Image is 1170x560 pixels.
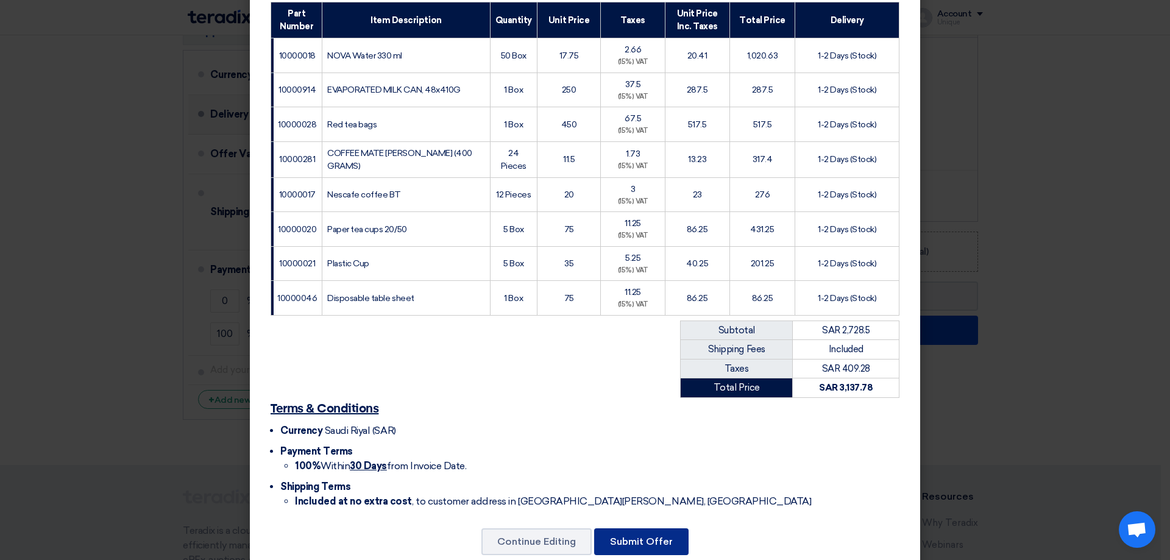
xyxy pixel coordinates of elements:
th: Part Number [271,2,322,38]
td: 10000046 [271,281,322,316]
span: 75 [564,224,574,235]
th: Taxes [601,2,665,38]
span: 75 [564,293,574,303]
span: 1 Box [504,85,523,95]
span: Saudi Riyal (SAR) [325,425,396,436]
span: 250 [562,85,576,95]
span: 5.25 [625,253,640,263]
td: 10000028 [271,107,322,142]
span: 1-2 Days (Stock) [818,258,876,269]
span: Currency [280,425,322,436]
span: 86.25 [752,293,773,303]
span: 1-2 Days (Stock) [818,190,876,200]
span: 67.5 [625,113,641,124]
span: 3 [631,184,636,194]
td: 10000018 [271,38,322,73]
span: 20.41 [687,51,707,61]
span: 201.25 [751,258,774,269]
span: 1-2 Days (Stock) [818,224,876,235]
td: 10000914 [271,73,322,107]
span: 1 Box [504,293,523,303]
span: Included [829,344,863,355]
th: Total Price [729,2,795,38]
th: Delivery [795,2,899,38]
strong: 100% [295,460,321,472]
td: Subtotal [681,321,793,340]
td: 10000021 [271,246,322,281]
span: 50 Box [501,51,526,61]
span: Within from Invoice Date. [295,460,466,472]
span: 1 Box [504,119,523,130]
span: 11.25 [625,218,641,229]
span: 12 Pieces [496,190,531,200]
span: 5 Box [503,258,524,269]
span: 287.5 [752,85,773,95]
span: 517.5 [688,119,707,130]
u: Terms & Conditions [271,403,378,415]
span: 11.25 [625,287,641,297]
span: 24 Pieces [501,148,526,171]
span: 11.5 [563,154,575,165]
span: 86.25 [687,293,708,303]
span: 86.25 [687,224,708,235]
span: 5 Box [503,224,524,235]
span: Payment Terms [280,445,353,457]
div: (15%) VAT [606,92,660,102]
div: (15%) VAT [606,266,660,276]
td: Shipping Fees [681,340,793,360]
div: (15%) VAT [606,197,660,207]
span: 35 [564,258,573,269]
span: 13.23 [688,154,706,165]
span: Disposable table sheet [327,293,414,303]
span: 17.75 [559,51,579,61]
span: Red tea bags [327,119,377,130]
strong: Included at no extra cost [295,495,412,507]
span: 1-2 Days (Stock) [818,293,876,303]
span: Plastic Cup [327,258,369,269]
div: (15%) VAT [606,231,660,241]
span: 1.73 [626,149,640,159]
span: 517.5 [753,119,772,130]
th: Unit Price [537,2,600,38]
div: (15%) VAT [606,300,660,310]
span: 23 [693,190,702,200]
span: 2.66 [625,44,641,55]
button: Continue Editing [481,528,592,555]
span: 1-2 Days (Stock) [818,119,876,130]
th: Quantity [490,2,537,38]
span: 431.25 [750,224,774,235]
span: 37.5 [625,79,641,90]
td: 10000281 [271,141,322,177]
span: 287.5 [687,85,708,95]
th: Unit Price Inc. Taxes [665,2,729,38]
span: 450 [561,119,577,130]
div: Open chat [1119,511,1155,548]
span: 1,020.63 [747,51,778,61]
li: , to customer address in [GEOGRAPHIC_DATA][PERSON_NAME], [GEOGRAPHIC_DATA] [295,494,899,509]
td: Taxes [681,359,793,378]
span: 20 [564,190,574,200]
span: Nescafe coffee BT [327,190,401,200]
button: Submit Offer [594,528,689,555]
span: Paper tea cups 20/50 [327,224,406,235]
span: Shipping Terms [280,481,350,492]
td: 10000020 [271,212,322,247]
span: 276 [755,190,770,200]
div: (15%) VAT [606,126,660,136]
u: 30 Days [350,460,387,472]
span: 317.4 [753,154,773,165]
span: EVAPORATED MILK CAN, 48x410G [327,85,461,95]
div: (15%) VAT [606,161,660,172]
span: 1-2 Days (Stock) [818,51,876,61]
div: (15%) VAT [606,57,660,68]
th: Item Description [322,2,491,38]
td: SAR 2,728.5 [793,321,899,340]
span: COFFEE MATE [PERSON_NAME] (400 GRAMS) [327,148,472,171]
td: 10000017 [271,177,322,212]
span: SAR 409.28 [822,363,870,374]
strong: SAR 3,137.78 [819,382,873,393]
span: 1-2 Days (Stock) [818,154,876,165]
span: 1-2 Days (Stock) [818,85,876,95]
span: NOVA Water 330 ml [327,51,402,61]
td: Total Price [681,378,793,398]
